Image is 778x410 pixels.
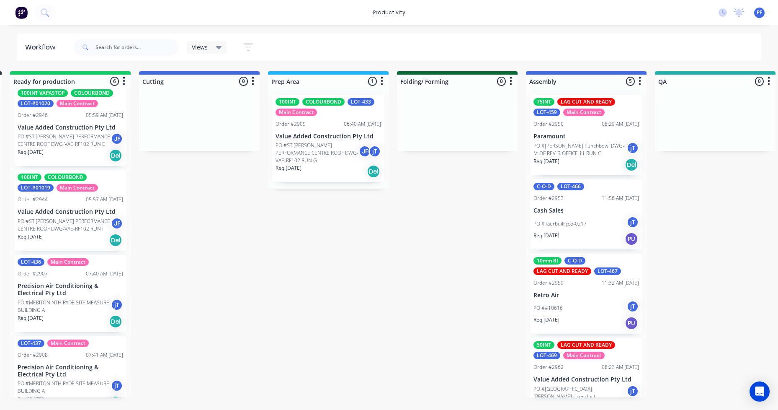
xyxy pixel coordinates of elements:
[18,270,48,278] div: Order #2907
[109,234,122,247] div: Del
[109,396,122,409] div: Del
[18,380,111,395] p: PO #MERITON NTH RYDE SITE MEASURE BUILDING A
[18,258,44,266] div: LOT-436
[276,133,381,140] p: Value Added Construction Pty Ltd
[86,112,123,119] div: 05:59 AM [DATE]
[15,6,28,19] img: Factory
[302,98,345,106] div: COLOURBOND
[533,257,562,265] div: 10mm BI
[111,298,123,311] div: jT
[533,385,626,400] p: PO #[GEOGRAPHIC_DATA][PERSON_NAME] riser duct
[18,218,111,233] p: PO #ST [PERSON_NAME] PERFORMANCE CENTRE ROOF DWG-VAE-RF102 RUN i
[192,43,208,52] span: Views
[358,145,371,158] div: JF
[533,279,564,287] div: Order #2959
[71,89,113,97] div: COLOURBOND
[18,314,44,322] p: Req. [DATE]
[533,220,587,228] p: PO #Taurbuilt p.o-0217
[344,120,381,128] div: 06:40 AM [DATE]
[18,208,123,215] p: Value Added Construction Pty Ltd
[750,381,770,402] div: Open Intercom Messenger
[533,133,639,140] p: Paramount
[625,232,638,246] div: PU
[557,183,584,190] div: LOT-466
[18,233,44,241] p: Req. [DATE]
[109,315,122,328] div: Del
[18,148,44,156] p: Req. [DATE]
[47,340,89,347] div: Main Contract
[348,98,374,106] div: LOT-433
[594,267,621,275] div: LOT-467
[533,195,564,202] div: Order #2953
[557,98,615,106] div: LAG CUT AND READY
[530,254,642,334] div: 10mm BIC-O-DLAG CUT AND READYLOT-467Order #295911:32 AM [DATE]Retro AirPO ##10616jTReq.[DATE]PU
[533,207,639,214] p: Cash Sales
[86,196,123,203] div: 05:57 AM [DATE]
[18,196,48,203] div: Order #2944
[533,109,560,116] div: LOT-459
[368,145,381,158] div: jT
[533,341,554,349] div: 50INT
[602,120,639,128] div: 08:29 AM [DATE]
[563,109,605,116] div: Main Contract
[18,100,54,107] div: LOT-#01020
[533,376,639,383] p: Value Added Construction Pty Ltd
[86,270,123,278] div: 07:40 AM [DATE]
[14,86,126,166] div: 100INT VAPASTOPCOLOURBONDLOT-#01020Main ContractOrder #294605:59 AM [DATE]Value Added Constructio...
[18,340,44,347] div: LOT-437
[276,142,358,164] p: PO #ST [PERSON_NAME] PERFORMANCE CENTRE ROOF DWG-VAE-RF102 RUN G
[276,120,306,128] div: Order #2905
[44,174,87,181] div: COLOURBOND
[602,363,639,371] div: 08:23 AM [DATE]
[626,142,639,154] div: jT
[272,95,384,182] div: 100INTCOLOURBONDLOT-433Main ContractOrder #290506:40 AM [DATE]Value Added Construction Pty LtdPO ...
[563,352,605,359] div: Main Contract
[18,112,48,119] div: Order #2946
[57,100,98,107] div: Main Contract
[18,174,41,181] div: 100INT
[564,257,585,265] div: C-O-D
[47,258,89,266] div: Main Contract
[86,351,123,359] div: 07:41 AM [DATE]
[276,109,317,116] div: Main Contract
[18,351,48,359] div: Order #2908
[625,158,638,171] div: Del
[14,255,126,332] div: LOT-436Main ContractOrder #290707:40 AM [DATE]Precision Air Conditioning & Electrical Pty LtdPO #...
[533,98,554,106] div: 75INT
[533,316,559,324] p: Req. [DATE]
[533,363,564,371] div: Order #2962
[757,9,762,16] span: PF
[557,341,615,349] div: LAG CUT AND READY
[533,158,559,165] p: Req. [DATE]
[533,183,554,190] div: C-O-D
[625,317,638,330] div: PU
[18,283,123,297] p: Precision Air Conditioning & Electrical Pty Ltd
[533,352,560,359] div: LOT-469
[109,149,122,162] div: Del
[533,304,563,312] p: PO ##10616
[25,42,59,52] div: Workflow
[533,120,564,128] div: Order #2950
[18,89,68,97] div: 100INT VAPASTOP
[14,170,126,251] div: 100INTCOLOURBONDLOT-#01019Main ContractOrder #294405:57 AM [DATE]Value Added Construction Pty Ltd...
[533,142,626,157] p: PO #[PERSON_NAME] Punchbowl DWG-M-OF REV-B OFFICE 11 RUN C
[18,184,54,192] div: LOT-#01019
[533,232,559,239] p: Req. [DATE]
[367,165,380,178] div: Del
[530,95,642,175] div: 75INTLAG CUT AND READYLOT-459Main ContractOrder #295008:29 AM [DATE]ParamountPO #[PERSON_NAME] Pu...
[95,39,178,56] input: Search for orders...
[57,184,98,192] div: Main Contract
[18,364,123,378] p: Precision Air Conditioning & Electrical Pty Ltd
[533,267,591,275] div: LAG CUT AND READY
[626,385,639,397] div: jT
[276,164,301,172] p: Req. [DATE]
[111,217,123,230] div: JF
[602,195,639,202] div: 11:56 AM [DATE]
[626,300,639,313] div: jT
[369,6,410,19] div: productivity
[18,395,44,403] p: Req. [DATE]
[530,179,642,249] div: C-O-DLOT-466Order #295311:56 AM [DATE]Cash SalesPO #Taurbuilt p.o-0217jTReq.[DATE]PU
[111,132,123,145] div: JF
[276,98,299,106] div: 100INT
[18,133,111,148] p: PO #ST [PERSON_NAME] PERFORMANCE CENTRE ROOF DWG-VAE-RF102 RUN E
